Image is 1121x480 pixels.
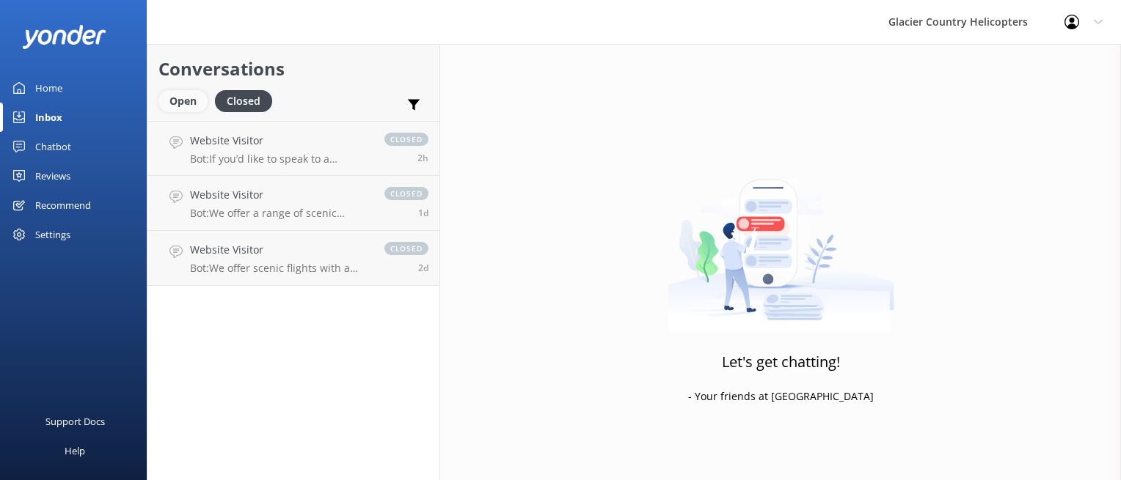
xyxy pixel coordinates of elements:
[35,191,91,220] div: Recommend
[688,388,874,405] p: - Your friends at [GEOGRAPHIC_DATA]
[35,132,71,161] div: Chatbot
[384,187,428,200] span: closed
[215,92,280,108] a: Closed
[418,207,428,219] span: Aug 28 2025 08:19am (UTC +12:00) Pacific/Auckland
[158,92,215,108] a: Open
[22,25,106,49] img: yonder-white-logo.png
[418,262,428,274] span: Aug 27 2025 02:14pm (UTC +12:00) Pacific/Auckland
[417,152,428,164] span: Aug 29 2025 12:37pm (UTC +12:00) Pacific/Auckland
[190,262,370,275] p: Bot: We offer scenic flights with a snow landing, but not heli hikes. Heli hikes are a half-day e...
[190,187,370,203] h4: Website Visitor
[190,152,370,166] p: Bot: If you’d like to speak to a member of the Glacier Country Helicopters team, please call [PHO...
[147,231,439,286] a: Website VisitorBot:We offer scenic flights with a snow landing, but not heli hikes. Heli hikes ar...
[35,103,62,132] div: Inbox
[65,436,85,465] div: Help
[147,121,439,176] a: Website VisitorBot:If you’d like to speak to a member of the Glacier Country Helicopters team, pl...
[35,220,70,249] div: Settings
[35,73,62,103] div: Home
[147,176,439,231] a: Website VisitorBot:We offer a range of scenic helicopter flights, including the Glacier Explorer ...
[158,55,428,83] h2: Conversations
[384,242,428,255] span: closed
[190,133,370,149] h4: Website Visitor
[215,90,272,112] div: Closed
[668,149,894,332] img: artwork of a man stealing a conversation from at giant smartphone
[158,90,208,112] div: Open
[190,242,370,258] h4: Website Visitor
[384,133,428,146] span: closed
[190,207,370,220] p: Bot: We offer a range of scenic helicopter flights, including the Glacier Explorer (25 mins), Pil...
[35,161,70,191] div: Reviews
[722,350,840,374] h3: Let's get chatting!
[45,407,105,436] div: Support Docs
